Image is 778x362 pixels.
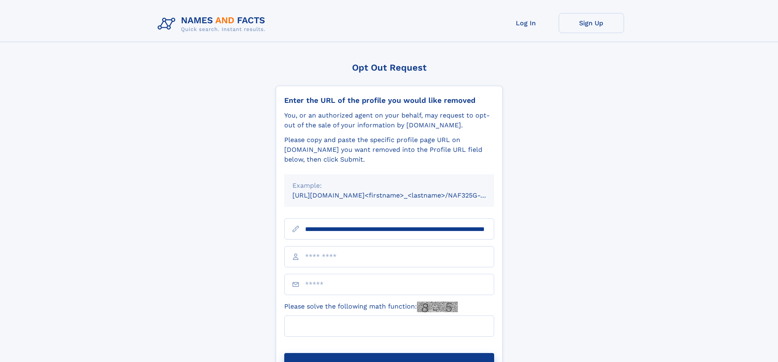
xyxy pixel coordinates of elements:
[292,181,486,191] div: Example:
[284,96,494,105] div: Enter the URL of the profile you would like removed
[284,302,458,312] label: Please solve the following math function:
[292,191,510,199] small: [URL][DOMAIN_NAME]<firstname>_<lastname>/NAF325G-xxxxxxxx
[284,135,494,164] div: Please copy and paste the specific profile page URL on [DOMAIN_NAME] you want removed into the Pr...
[493,13,559,33] a: Log In
[284,111,494,130] div: You, or an authorized agent on your behalf, may request to opt-out of the sale of your informatio...
[276,62,503,73] div: Opt Out Request
[154,13,272,35] img: Logo Names and Facts
[559,13,624,33] a: Sign Up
